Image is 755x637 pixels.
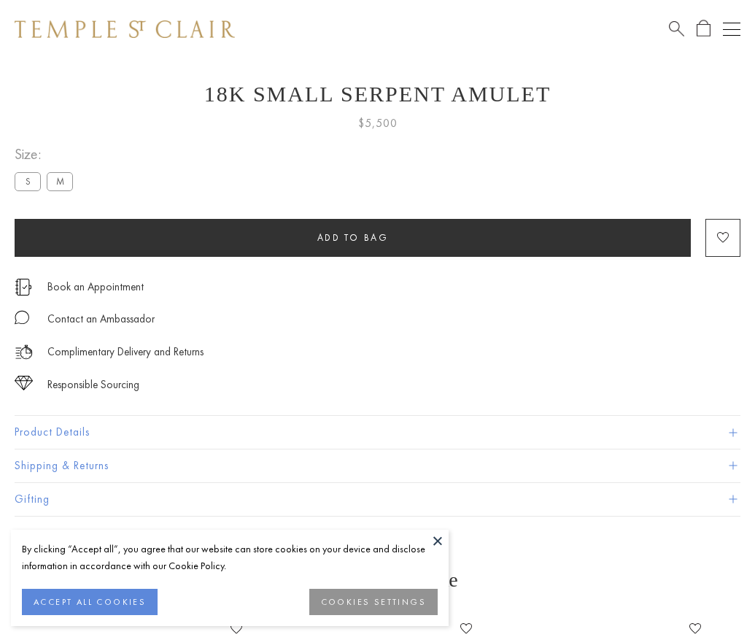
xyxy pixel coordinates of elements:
[15,416,740,449] button: Product Details
[47,172,73,190] label: M
[15,376,33,390] img: icon_sourcing.svg
[15,20,235,38] img: Temple St. Clair
[15,449,740,482] button: Shipping & Returns
[309,589,438,615] button: COOKIES SETTINGS
[15,343,33,361] img: icon_delivery.svg
[15,310,29,325] img: MessageIcon-01_2.svg
[723,20,740,38] button: Open navigation
[15,82,740,107] h1: 18K Small Serpent Amulet
[15,142,79,166] span: Size:
[669,20,684,38] a: Search
[358,114,398,133] span: $5,500
[47,279,144,295] a: Book an Appointment
[15,219,691,257] button: Add to bag
[15,279,32,296] img: icon_appointment.svg
[317,231,389,244] span: Add to bag
[47,343,204,361] p: Complimentary Delivery and Returns
[22,589,158,615] button: ACCEPT ALL COOKIES
[47,376,139,394] div: Responsible Sourcing
[15,172,41,190] label: S
[697,20,711,38] a: Open Shopping Bag
[15,483,740,516] button: Gifting
[47,310,155,328] div: Contact an Ambassador
[22,541,438,574] div: By clicking “Accept all”, you agree that our website can store cookies on your device and disclos...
